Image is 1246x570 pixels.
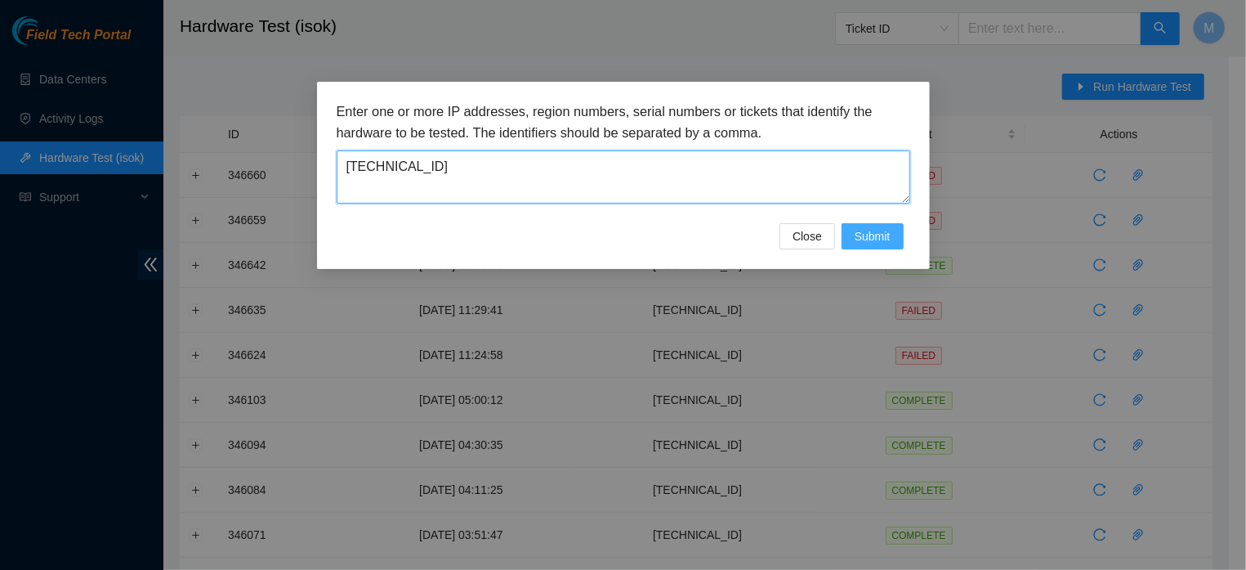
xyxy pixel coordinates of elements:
[337,150,910,204] textarea: [TECHNICAL_ID]
[855,227,891,245] span: Submit
[337,101,910,143] h3: Enter one or more IP addresses, region numbers, serial numbers or tickets that identify the hardw...
[842,223,904,249] button: Submit
[779,223,835,249] button: Close
[793,227,822,245] span: Close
